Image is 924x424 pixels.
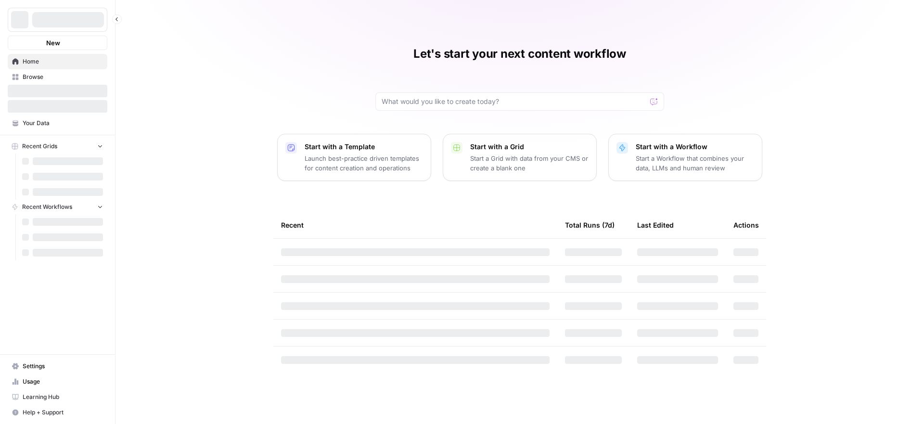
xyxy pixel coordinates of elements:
[8,374,107,389] a: Usage
[636,154,754,173] p: Start a Workflow that combines your data, LLMs and human review
[8,359,107,374] a: Settings
[23,57,103,66] span: Home
[22,142,57,151] span: Recent Grids
[8,36,107,50] button: New
[636,142,754,152] p: Start with a Workflow
[46,38,60,48] span: New
[443,134,597,181] button: Start with a GridStart a Grid with data from your CMS or create a blank one
[637,212,674,238] div: Last Edited
[23,393,103,401] span: Learning Hub
[8,69,107,85] a: Browse
[470,142,589,152] p: Start with a Grid
[305,154,423,173] p: Launch best-practice driven templates for content creation and operations
[23,73,103,81] span: Browse
[8,200,107,214] button: Recent Workflows
[413,46,626,62] h1: Let's start your next content workflow
[305,142,423,152] p: Start with a Template
[23,119,103,128] span: Your Data
[733,212,759,238] div: Actions
[382,97,646,106] input: What would you like to create today?
[281,212,550,238] div: Recent
[8,139,107,154] button: Recent Grids
[23,377,103,386] span: Usage
[8,405,107,420] button: Help + Support
[22,203,72,211] span: Recent Workflows
[8,54,107,69] a: Home
[608,134,762,181] button: Start with a WorkflowStart a Workflow that combines your data, LLMs and human review
[565,212,615,238] div: Total Runs (7d)
[23,362,103,371] span: Settings
[8,116,107,131] a: Your Data
[8,389,107,405] a: Learning Hub
[23,408,103,417] span: Help + Support
[470,154,589,173] p: Start a Grid with data from your CMS or create a blank one
[277,134,431,181] button: Start with a TemplateLaunch best-practice driven templates for content creation and operations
